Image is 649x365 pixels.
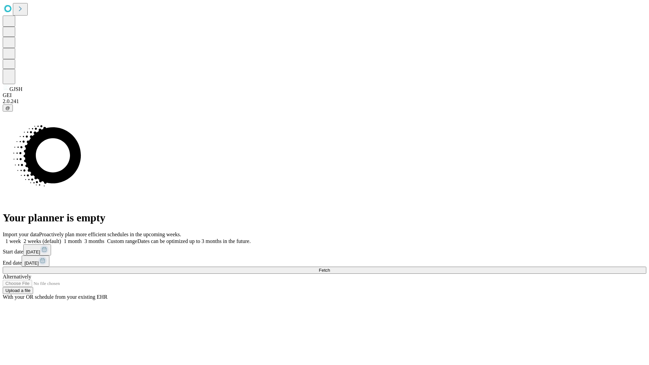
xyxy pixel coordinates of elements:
div: GEI [3,92,646,98]
span: Custom range [107,238,137,244]
h1: Your planner is empty [3,212,646,224]
span: 1 week [5,238,21,244]
span: @ [5,105,10,111]
div: Start date [3,244,646,255]
button: Upload a file [3,287,33,294]
span: Fetch [319,268,330,273]
span: Alternatively [3,274,31,279]
span: Import your data [3,232,39,237]
button: @ [3,104,13,112]
span: 3 months [85,238,104,244]
span: GJSH [9,86,22,92]
span: 2 weeks (default) [24,238,61,244]
div: End date [3,255,646,267]
div: 2.0.241 [3,98,646,104]
span: 1 month [64,238,82,244]
button: Fetch [3,267,646,274]
span: Proactively plan more efficient schedules in the upcoming weeks. [39,232,181,237]
button: [DATE] [22,255,49,267]
span: With your OR schedule from your existing EHR [3,294,107,300]
span: Dates can be optimized up to 3 months in the future. [137,238,250,244]
button: [DATE] [23,244,51,255]
span: [DATE] [24,261,39,266]
span: [DATE] [26,249,40,254]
